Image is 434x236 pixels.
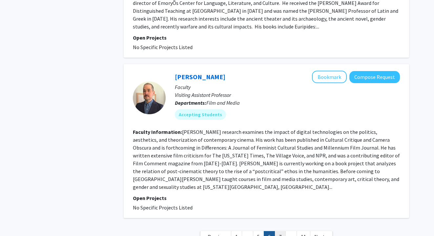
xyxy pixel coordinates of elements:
p: Faculty [175,83,400,91]
span: Film and Media [206,100,240,106]
button: Compose Request to Nathan Lee [349,71,400,83]
span: No Specific Projects Listed [133,44,193,50]
b: Departments: [175,100,206,106]
iframe: Chat [5,207,28,231]
mat-chip: Accepting Students [175,109,226,120]
span: No Specific Projects Listed [133,204,193,211]
button: Add Nathan Lee to Bookmarks [312,71,347,83]
b: Faculty Information: [133,129,182,135]
p: Open Projects [133,34,400,42]
p: Visiting Assistant Professor [175,91,400,99]
fg-read-more: [PERSON_NAME] research examines the impact of digital technologies on the politics, aesthetics, a... [133,129,400,190]
a: [PERSON_NAME] [175,73,225,81]
p: Open Projects [133,194,400,202]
